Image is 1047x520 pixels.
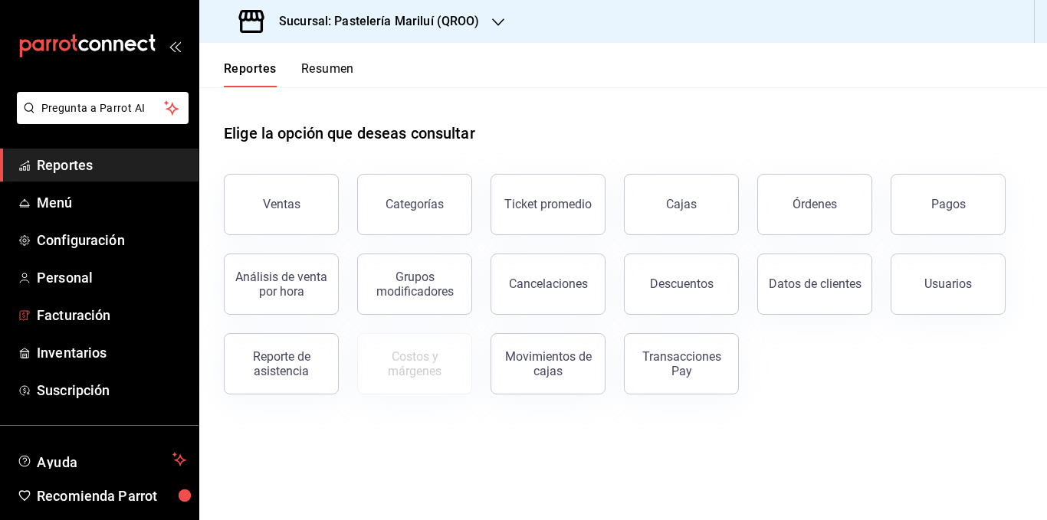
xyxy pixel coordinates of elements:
div: navigation tabs [224,61,354,87]
span: Inventarios [37,342,186,363]
div: Movimientos de cajas [501,349,596,378]
div: Ticket promedio [504,197,592,211]
span: Pregunta a Parrot AI [41,100,165,116]
button: Ticket promedio [491,174,606,235]
button: Descuentos [624,253,739,315]
button: open_drawer_menu [169,40,181,52]
button: Cajas [624,174,739,235]
button: Movimientos de cajas [491,333,606,394]
div: Categorías [386,197,444,211]
span: Reportes [37,155,186,175]
div: Reporte de asistencia [234,349,329,378]
button: Resumen [301,61,354,87]
div: Cancelaciones [509,276,588,291]
button: Usuarios [891,253,1006,315]
span: Menú [37,192,186,213]
div: Datos de clientes [769,276,862,291]
h1: Elige la opción que deseas consultar [224,122,475,145]
button: Análisis de venta por hora [224,253,339,315]
h3: Sucursal: Pastelería Mariluí (QROO) [267,12,480,31]
span: Recomienda Parrot [37,486,186,506]
div: Ventas [263,197,300,211]
button: Cancelaciones [491,253,606,315]
div: Descuentos [650,276,714,291]
span: Personal [37,267,186,288]
button: Ventas [224,174,339,235]
button: Reportes [224,61,277,87]
button: Transacciones Pay [624,333,739,394]
button: Contrata inventarios para ver este reporte [357,333,472,394]
span: Suscripción [37,380,186,401]
div: Grupos modificadores [367,270,462,299]
button: Grupos modificadores [357,253,472,315]
div: Transacciones Pay [634,349,729,378]
span: Facturación [37,305,186,325]
a: Pregunta a Parrot AI [11,111,189,127]
div: Análisis de venta por hora [234,270,329,299]
div: Pagos [931,197,966,211]
button: Datos de clientes [757,253,872,315]
div: Cajas [666,197,697,211]
button: Reporte de asistencia [224,333,339,394]
button: Pagos [891,174,1006,235]
div: Usuarios [924,276,972,291]
div: Costos y márgenes [367,349,462,378]
button: Pregunta a Parrot AI [17,92,189,124]
span: Ayuda [37,450,166,469]
button: Categorías [357,174,472,235]
button: Órdenes [757,174,872,235]
div: Órdenes [793,197,837,211]
span: Configuración [37,230,186,250]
